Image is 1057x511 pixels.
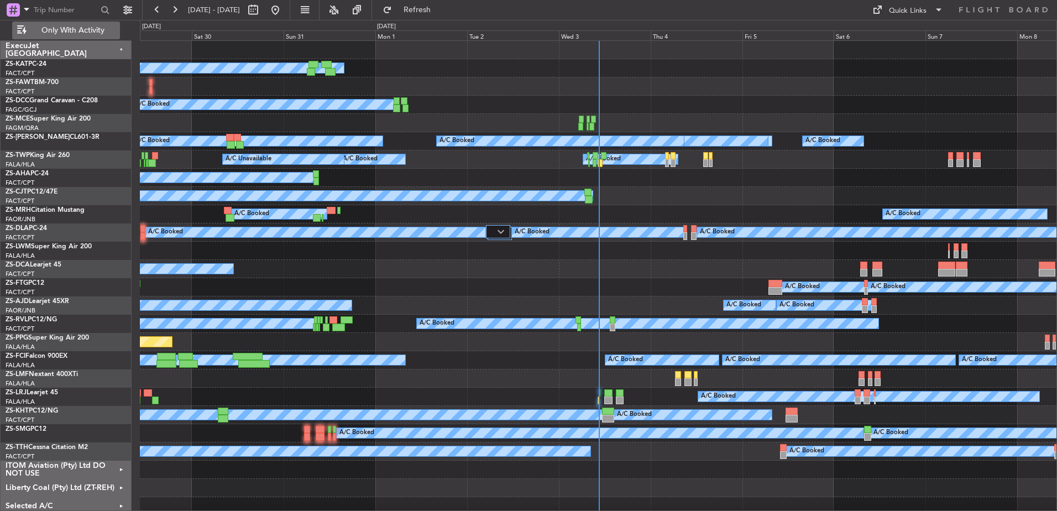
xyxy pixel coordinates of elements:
[6,343,35,351] a: FALA/HLA
[135,96,170,113] div: A/C Booked
[6,353,25,359] span: ZS-FCI
[6,152,70,159] a: ZS-TWPKing Air 260
[6,298,29,305] span: ZS-AJD
[6,262,61,268] a: ZS-DCALearjet 45
[6,106,36,114] a: FAGC/GCJ
[6,371,29,378] span: ZS-LMF
[6,316,28,323] span: ZS-RVL
[6,87,34,96] a: FACT/CPT
[6,426,46,432] a: ZS-SMGPC12
[6,379,35,388] a: FALA/HLA
[6,262,30,268] span: ZS-DCA
[467,30,559,40] div: Tue 2
[886,206,920,222] div: A/C Booked
[6,179,34,187] a: FACT/CPT
[6,79,59,86] a: ZS-FAWTBM-700
[6,270,34,278] a: FACT/CPT
[785,279,820,295] div: A/C Booked
[873,425,908,441] div: A/C Booked
[339,425,374,441] div: A/C Booked
[6,116,91,122] a: ZS-MCESuper King Air 200
[34,2,97,18] input: Trip Number
[6,280,44,286] a: ZS-FTGPC12
[6,243,31,250] span: ZS-LWM
[6,408,58,414] a: ZS-KHTPC12/NG
[6,207,31,213] span: ZS-MRH
[6,61,28,67] span: ZS-KAT
[6,233,34,242] a: FACT/CPT
[515,224,550,241] div: A/C Booked
[559,30,651,40] div: Wed 3
[6,389,27,396] span: ZS-LRJ
[135,133,170,149] div: A/C Booked
[6,288,34,296] a: FACT/CPT
[6,444,88,451] a: ZS-TTHCessna Citation M2
[6,335,89,341] a: ZS-PPGSuper King Air 200
[284,30,375,40] div: Sun 31
[789,443,824,460] div: A/C Booked
[6,189,57,195] a: ZS-CJTPC12/47E
[6,398,35,406] a: FALA/HLA
[6,280,28,286] span: ZS-FTG
[148,224,183,241] div: A/C Booked
[6,416,34,424] a: FACT/CPT
[6,325,34,333] a: FACT/CPT
[378,1,444,19] button: Refresh
[6,189,27,195] span: ZS-CJT
[101,30,192,40] div: Fri 29
[6,170,30,177] span: ZS-AHA
[6,353,67,359] a: ZS-FCIFalcon 900EX
[6,225,47,232] a: ZS-DLAPC-24
[6,170,49,177] a: ZS-AHAPC-24
[608,352,643,368] div: A/C Booked
[394,6,441,14] span: Refresh
[6,361,35,369] a: FALA/HLA
[834,30,925,40] div: Sat 6
[6,426,30,432] span: ZS-SMG
[805,133,840,149] div: A/C Booked
[725,352,760,368] div: A/C Booked
[142,22,161,32] div: [DATE]
[700,224,735,241] div: A/C Booked
[6,225,29,232] span: ZS-DLA
[6,197,34,205] a: FACT/CPT
[6,134,70,140] span: ZS-[PERSON_NAME]
[6,389,58,396] a: ZS-LRJLearjet 45
[234,206,269,222] div: A/C Booked
[6,452,34,461] a: FACT/CPT
[6,61,46,67] a: ZS-KATPC-24
[6,152,30,159] span: ZS-TWP
[439,133,474,149] div: A/C Booked
[925,30,1017,40] div: Sun 7
[701,388,736,405] div: A/C Booked
[420,315,454,332] div: A/C Booked
[6,408,29,414] span: ZS-KHT
[188,5,240,15] span: [DATE] - [DATE]
[6,97,29,104] span: ZS-DCC
[617,406,652,423] div: A/C Booked
[726,297,761,314] div: A/C Booked
[498,230,504,234] img: arrow-gray.svg
[377,22,396,32] div: [DATE]
[6,160,35,169] a: FALA/HLA
[6,298,69,305] a: ZS-AJDLearjet 45XR
[871,279,906,295] div: A/C Booked
[29,27,117,34] span: Only With Activity
[779,297,814,314] div: A/C Booked
[6,134,100,140] a: ZS-[PERSON_NAME]CL601-3R
[6,316,57,323] a: ZS-RVLPC12/NG
[867,1,949,19] button: Quick Links
[6,97,98,104] a: ZS-DCCGrand Caravan - C208
[375,30,467,40] div: Mon 1
[6,215,35,223] a: FAOR/JNB
[6,79,30,86] span: ZS-FAW
[6,116,30,122] span: ZS-MCE
[6,335,28,341] span: ZS-PPG
[6,124,39,132] a: FAGM/QRA
[12,22,120,39] button: Only With Activity
[6,444,28,451] span: ZS-TTH
[192,30,284,40] div: Sat 30
[586,151,621,168] div: A/C Booked
[6,371,78,378] a: ZS-LMFNextant 400XTi
[962,352,997,368] div: A/C Booked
